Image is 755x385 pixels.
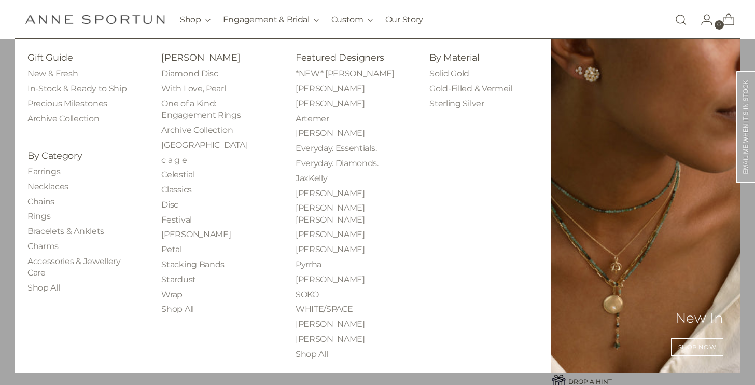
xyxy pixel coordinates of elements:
[714,9,735,30] a: Open cart modal
[736,71,755,183] div: EMAIL ME WHEN IT'S IN STOCK
[331,8,373,31] button: Custom
[223,8,319,31] button: Engagement & Bridal
[385,8,423,31] a: Our Story
[180,8,211,31] button: Shop
[715,20,724,30] span: 0
[670,9,691,30] a: Open search modal
[25,15,165,24] a: Anne Sportun Fine Jewellery
[692,9,713,30] a: Go to the account page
